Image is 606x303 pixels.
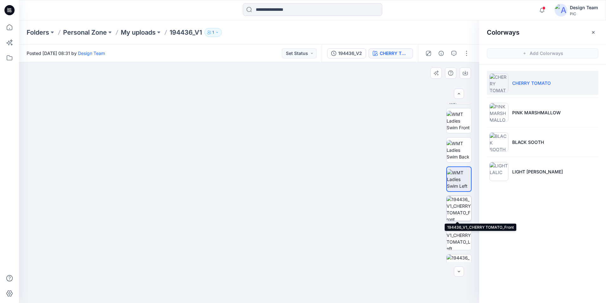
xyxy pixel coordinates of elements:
[447,196,471,221] img: 194436_V1_CHERRY TOMATO_Front
[27,50,105,57] span: Posted [DATE] 08:31 by
[327,48,366,58] button: 194436_V2
[63,28,107,37] a: Personal Zone
[204,28,222,37] button: 1
[489,132,508,151] img: BLACK SOOTH
[447,140,471,160] img: WMT Ladies Swim Back
[447,225,471,250] img: 194436_V1_CHERRY TOMATO_Left
[338,50,362,57] div: 194436_V2
[369,48,413,58] button: CHERRY TOMATO
[212,29,214,36] p: 1
[27,28,49,37] a: Folders
[78,50,105,56] a: Design Team
[447,111,471,131] img: WMT Ladies Swim Front
[512,139,544,145] p: BLACK SOOTH
[170,28,202,37] p: 194436_V1
[512,109,561,116] p: PINK MARSHMALLOW
[555,4,567,17] img: avatar
[447,169,471,189] img: WMT Ladies Swim Left
[570,11,598,16] div: PIC
[570,4,598,11] div: Design Team
[512,80,551,86] p: CHERRY TOMATO
[487,29,519,36] h2: Colorways
[489,103,508,122] img: PINK MARSHMALLOW
[447,254,471,279] img: 194436_V1_CHERRY TOMATO_Back
[121,28,156,37] a: My uploads
[489,73,508,92] img: CHERRY TOMATO
[512,168,563,175] p: LIGHT [PERSON_NAME]
[436,48,446,58] button: Details
[380,50,409,57] div: CHERRY TOMATO
[489,162,508,181] img: LIGHT LALIC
